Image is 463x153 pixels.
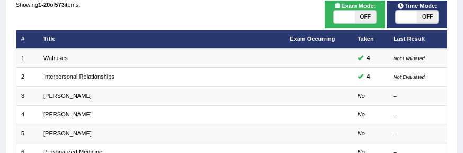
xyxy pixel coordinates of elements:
a: [PERSON_NAME] [43,111,92,117]
th: Title [39,30,285,48]
th: # [16,30,39,48]
em: No [358,130,365,137]
div: Show exams occurring in exams [325,1,385,28]
td: 1 [16,49,39,67]
span: Time Mode: [394,2,440,11]
td: 3 [16,87,39,105]
a: [PERSON_NAME] [43,92,92,99]
td: 2 [16,67,39,86]
small: Not Evaluated [394,55,425,61]
div: – [394,92,442,100]
span: Exam Mode: [331,2,379,11]
td: 5 [16,124,39,143]
div: – [394,130,442,138]
em: No [358,92,365,99]
span: You can still take this question [363,72,373,82]
a: Walruses [43,55,68,61]
span: OFF [417,11,438,23]
a: Exam Occurring [290,36,335,42]
div: Showing of items. [16,1,448,9]
td: 4 [16,105,39,124]
em: No [358,111,365,117]
th: Taken [352,30,388,48]
th: Last Result [388,30,447,48]
div: – [394,110,442,119]
span: OFF [355,11,376,23]
b: 573 [55,2,64,8]
a: Interpersonal Relationships [43,73,114,80]
a: [PERSON_NAME] [43,130,92,137]
span: You can still take this question [363,54,373,63]
small: Not Evaluated [394,74,425,80]
b: 1-20 [38,2,50,8]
